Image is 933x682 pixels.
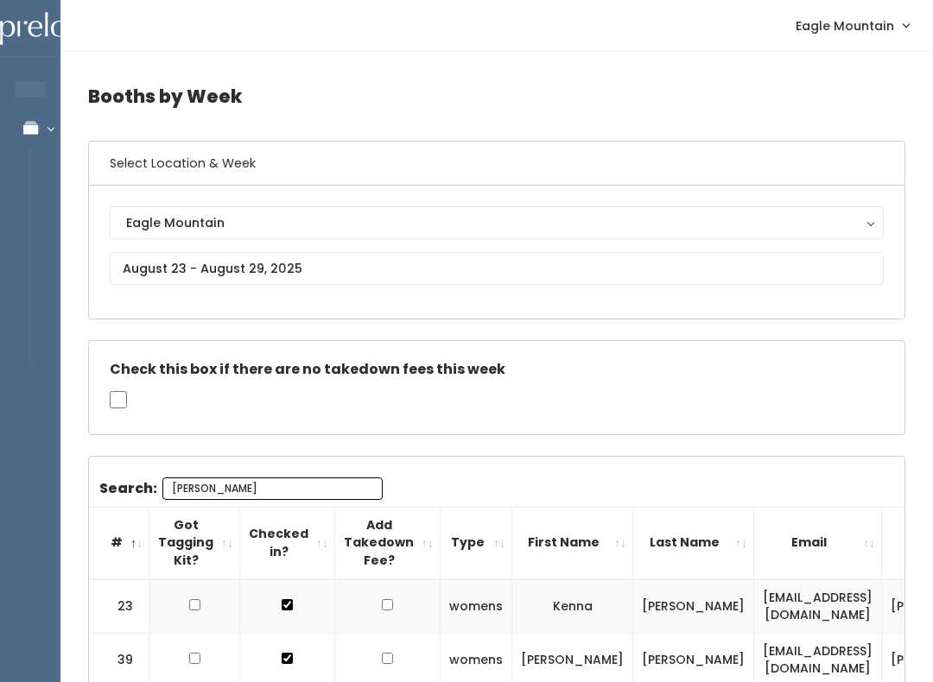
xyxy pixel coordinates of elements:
[162,477,383,500] input: Search:
[149,507,240,578] th: Got Tagging Kit?: activate to sort column ascending
[441,507,512,578] th: Type: activate to sort column ascending
[126,213,867,232] div: Eagle Mountain
[110,362,884,377] h5: Check this box if there are no takedown fees this week
[796,16,894,35] span: Eagle Mountain
[754,579,882,634] td: [EMAIL_ADDRESS][DOMAIN_NAME]
[89,142,904,186] h6: Select Location & Week
[441,579,512,634] td: womens
[88,73,905,120] h4: Booths by Week
[89,507,149,578] th: #: activate to sort column descending
[633,507,754,578] th: Last Name: activate to sort column ascending
[89,579,149,634] td: 23
[99,477,383,500] label: Search:
[512,579,633,634] td: Kenna
[240,507,335,578] th: Checked in?: activate to sort column ascending
[633,579,754,634] td: [PERSON_NAME]
[778,7,926,44] a: Eagle Mountain
[110,252,884,285] input: August 23 - August 29, 2025
[754,507,882,578] th: Email: activate to sort column ascending
[512,507,633,578] th: First Name: activate to sort column ascending
[335,507,441,578] th: Add Takedown Fee?: activate to sort column ascending
[110,206,884,239] button: Eagle Mountain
